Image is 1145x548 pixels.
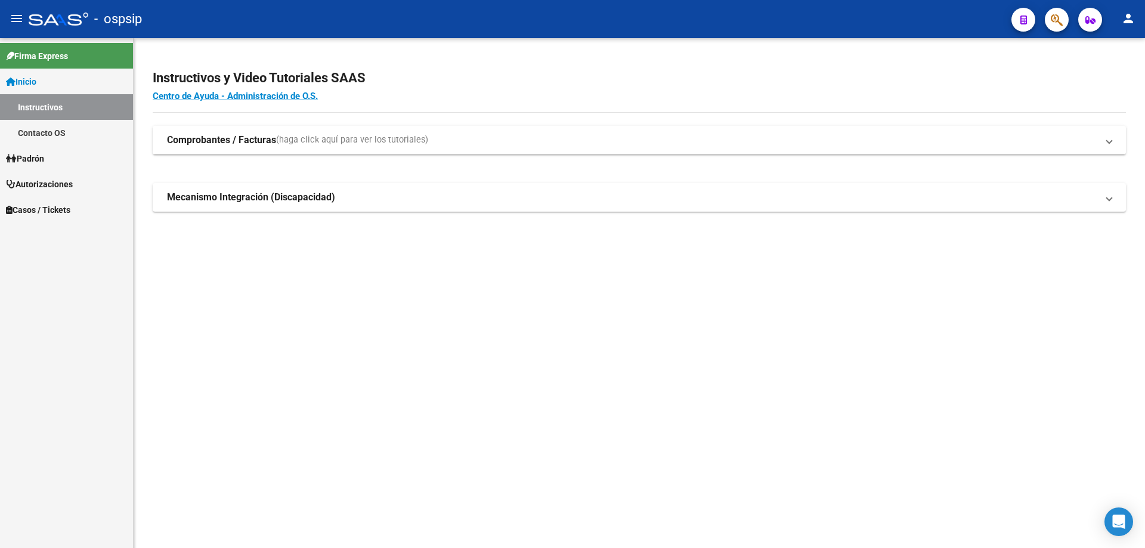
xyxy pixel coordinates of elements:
[153,91,318,101] a: Centro de Ayuda - Administración de O.S.
[153,183,1126,212] mat-expansion-panel-header: Mecanismo Integración (Discapacidad)
[10,11,24,26] mat-icon: menu
[276,134,428,147] span: (haga click aquí para ver los tutoriales)
[6,203,70,216] span: Casos / Tickets
[153,126,1126,154] mat-expansion-panel-header: Comprobantes / Facturas(haga click aquí para ver los tutoriales)
[6,75,36,88] span: Inicio
[94,6,142,32] span: - ospsip
[167,191,335,204] strong: Mecanismo Integración (Discapacidad)
[167,134,276,147] strong: Comprobantes / Facturas
[6,178,73,191] span: Autorizaciones
[1121,11,1135,26] mat-icon: person
[6,152,44,165] span: Padrón
[6,49,68,63] span: Firma Express
[153,67,1126,89] h2: Instructivos y Video Tutoriales SAAS
[1104,507,1133,536] div: Open Intercom Messenger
